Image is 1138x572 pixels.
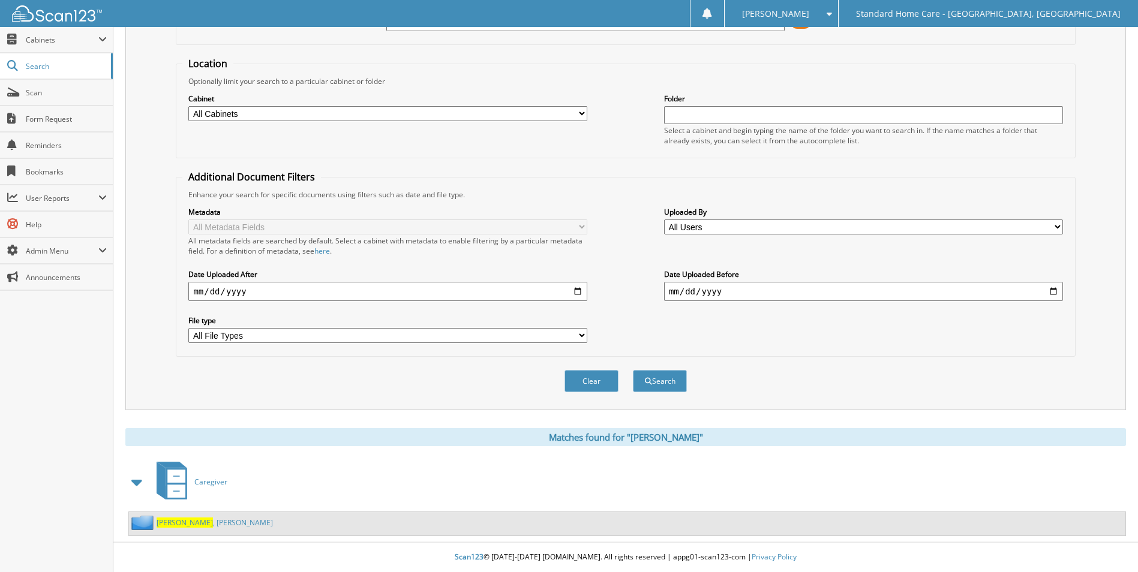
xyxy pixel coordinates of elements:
span: Form Request [26,114,107,124]
label: Uploaded By [664,207,1063,217]
input: start [188,282,587,301]
a: here [314,246,330,256]
span: Scan [26,88,107,98]
span: [PERSON_NAME] [742,10,809,17]
label: Folder [664,94,1063,104]
label: Date Uploaded After [188,269,587,279]
label: Cabinet [188,94,587,104]
span: Reminders [26,140,107,150]
div: Select a cabinet and begin typing the name of the folder you want to search in. If the name match... [664,125,1063,146]
div: Optionally limit your search to a particular cabinet or folder [182,76,1068,86]
button: Search [633,370,687,392]
span: Cabinets [26,35,98,45]
span: Help [26,219,107,230]
input: end [664,282,1063,301]
img: folder2.png [131,515,157,530]
a: [PERSON_NAME], [PERSON_NAME] [157,517,273,528]
span: Admin Menu [26,246,98,256]
div: All metadata fields are searched by default. Select a cabinet with metadata to enable filtering b... [188,236,587,256]
span: User Reports [26,193,98,203]
span: [PERSON_NAME] [157,517,213,528]
a: Privacy Policy [752,552,797,562]
a: Caregiver [149,458,227,505]
span: Announcements [26,272,107,282]
iframe: Chat Widget [1078,514,1138,572]
span: Bookmarks [26,167,107,177]
span: Caregiver [194,477,227,487]
label: Date Uploaded Before [664,269,1063,279]
label: Metadata [188,207,587,217]
span: Search [26,61,105,71]
div: Matches found for "[PERSON_NAME]" [125,428,1126,446]
span: Standard Home Care - [GEOGRAPHIC_DATA], [GEOGRAPHIC_DATA] [856,10,1121,17]
div: Enhance your search for specific documents using filters such as date and file type. [182,189,1068,200]
label: File type [188,315,587,326]
legend: Additional Document Filters [182,170,321,183]
div: © [DATE]-[DATE] [DOMAIN_NAME]. All rights reserved | appg01-scan123-com | [113,543,1138,572]
img: scan123-logo-white.svg [12,5,102,22]
legend: Location [182,57,233,70]
button: Clear [565,370,618,392]
span: Scan123 [455,552,484,562]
